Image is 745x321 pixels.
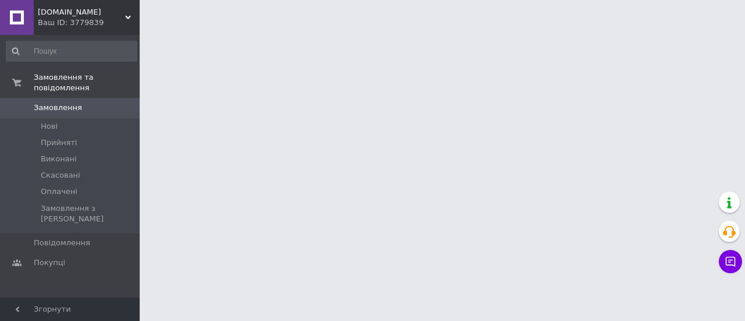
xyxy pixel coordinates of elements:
[41,186,77,197] span: Оплачені
[719,250,742,273] button: Чат з покупцем
[34,72,140,93] span: Замовлення та повідомлення
[41,203,136,224] span: Замовлення з [PERSON_NAME]
[41,170,80,181] span: Скасовані
[34,257,65,268] span: Покупці
[38,17,140,28] div: Ваш ID: 3779839
[34,238,90,248] span: Повідомлення
[38,7,125,17] span: UA3D.Pro
[41,137,77,148] span: Прийняті
[41,154,77,164] span: Виконані
[34,103,82,113] span: Замовлення
[41,121,58,132] span: Нові
[6,41,137,62] input: Пошук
